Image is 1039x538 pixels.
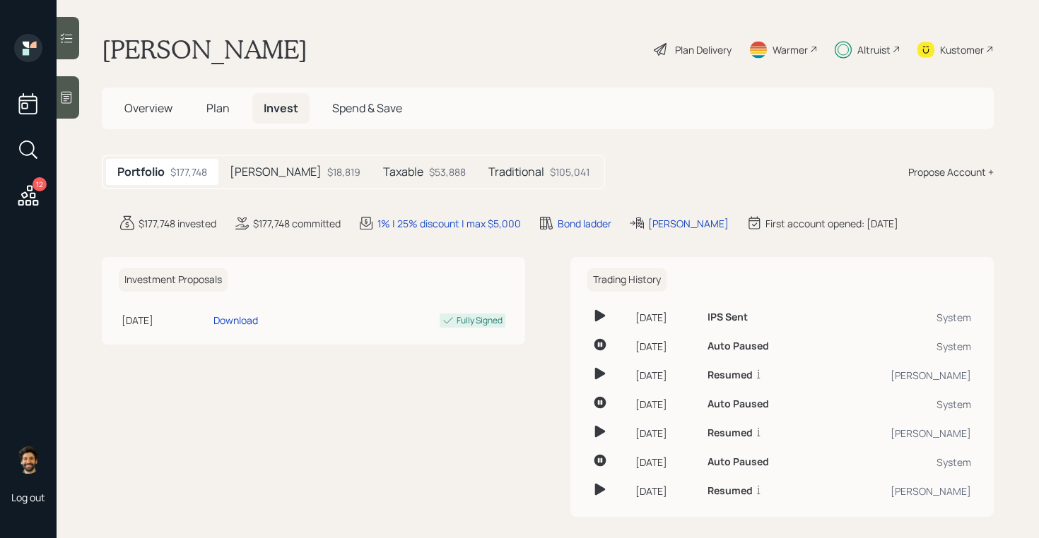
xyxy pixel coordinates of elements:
div: First account opened: [DATE] [765,216,898,231]
h1: [PERSON_NAME] [102,34,307,65]
div: Bond ladder [558,216,611,231]
div: System [829,310,971,325]
div: 12 [33,177,47,191]
h6: Investment Proposals [119,268,228,292]
h5: Portfolio [117,165,165,179]
div: [PERSON_NAME] [829,426,971,441]
div: [DATE] [635,368,696,383]
div: Plan Delivery [675,42,732,57]
div: System [829,339,971,354]
div: [DATE] [122,313,208,328]
div: System [829,397,971,412]
span: Plan [206,100,230,116]
div: Altruist [857,42,891,57]
h6: Resumed [708,427,753,439]
div: $105,041 [550,165,589,179]
div: [DATE] [635,455,696,470]
span: Overview [124,100,172,116]
h6: Resumed [708,369,753,381]
h6: IPS Sent [708,311,748,323]
h5: Taxable [383,165,423,179]
img: eric-schwartz-headshot.png [14,446,42,474]
h5: [PERSON_NAME] [230,165,322,179]
h5: Traditional [488,165,544,179]
div: [PERSON_NAME] [829,484,971,498]
div: $18,819 [327,165,360,179]
div: Log out [11,491,45,504]
div: Kustomer [940,42,984,57]
div: $177,748 [170,165,207,179]
div: Download [213,313,258,328]
div: Fully Signed [457,314,503,327]
div: $53,888 [429,165,466,179]
div: [PERSON_NAME] [648,216,729,231]
h6: Auto Paused [708,398,769,410]
div: [DATE] [635,339,696,354]
h6: Auto Paused [708,456,769,468]
div: 1% | 25% discount | max $5,000 [377,216,521,231]
span: Spend & Save [332,100,402,116]
span: Invest [264,100,298,116]
div: $177,748 committed [253,216,341,231]
h6: Auto Paused [708,340,769,352]
div: [DATE] [635,426,696,441]
div: [DATE] [635,310,696,325]
div: [DATE] [635,397,696,412]
div: System [829,455,971,470]
div: $177,748 invested [139,216,216,231]
div: [PERSON_NAME] [829,368,971,383]
h6: Trading History [587,268,667,292]
div: Warmer [773,42,808,57]
div: Propose Account + [908,165,994,179]
h6: Resumed [708,485,753,497]
div: [DATE] [635,484,696,498]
